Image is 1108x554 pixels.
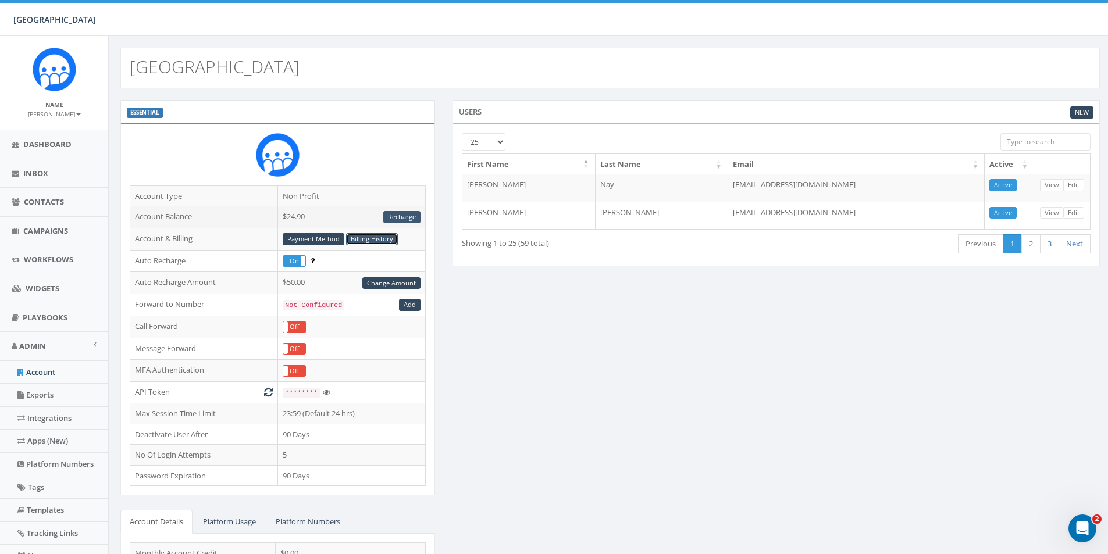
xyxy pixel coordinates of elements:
[596,154,728,174] th: Last Name: activate to sort column ascending
[28,108,81,119] a: [PERSON_NAME]
[283,256,305,267] label: On
[194,510,265,534] a: Platform Usage
[1040,179,1064,191] a: View
[266,510,350,534] a: Platform Numbers
[278,445,426,466] td: 5
[264,388,273,396] i: Generate New Token
[130,360,278,382] td: MFA Authentication
[130,465,278,486] td: Password Expiration
[130,228,278,250] td: Account & Billing
[28,110,81,118] small: [PERSON_NAME]
[989,179,1017,191] a: Active
[1003,234,1022,253] a: 1
[130,403,278,424] td: Max Session Time Limit
[462,233,714,249] div: Showing 1 to 25 (59 total)
[130,382,278,403] td: API Token
[278,185,426,206] td: Non Profit
[1070,106,1093,119] a: New
[23,312,67,323] span: Playbooks
[462,154,595,174] th: First Name: activate to sort column descending
[130,445,278,466] td: No Of Login Attempts
[130,250,278,272] td: Auto Recharge
[1040,234,1059,253] a: 3
[1063,207,1084,219] a: Edit
[278,465,426,486] td: 90 Days
[130,338,278,360] td: Message Forward
[728,154,985,174] th: Email: activate to sort column ascending
[728,174,985,202] td: [EMAIL_ADDRESS][DOMAIN_NAME]
[958,234,1003,253] a: Previous
[283,300,344,310] code: Not Configured
[453,100,1100,123] div: Users
[283,344,305,355] label: Off
[278,272,426,294] td: $50.00
[33,48,76,91] img: Rally_Corp_Icon.png
[23,168,48,178] span: Inbox
[283,321,305,333] label: Off
[45,101,63,109] small: Name
[1000,133,1091,151] input: Type to search
[283,366,305,377] label: Off
[596,202,728,230] td: [PERSON_NAME]
[13,14,96,25] span: [GEOGRAPHIC_DATA]
[283,321,306,333] div: OnOff
[383,211,421,223] a: Recharge
[127,108,163,118] label: ESSENTIAL
[278,403,426,424] td: 23:59 (Default 24 hrs)
[728,202,985,230] td: [EMAIL_ADDRESS][DOMAIN_NAME]
[989,207,1017,219] a: Active
[130,294,278,316] td: Forward to Number
[130,57,300,76] h2: [GEOGRAPHIC_DATA]
[399,299,421,311] a: Add
[1059,234,1091,253] a: Next
[278,424,426,445] td: 90 Days
[346,233,398,245] a: Billing History
[283,343,306,355] div: OnOff
[24,196,64,207] span: Contacts
[256,133,300,177] img: Rally_Corp_Icon.png
[23,226,68,236] span: Campaigns
[283,233,344,245] a: Payment Method
[985,154,1034,174] th: Active: activate to sort column ascending
[24,254,73,265] span: Workflows
[462,174,595,202] td: [PERSON_NAME]
[596,174,728,202] td: Nay
[120,510,193,534] a: Account Details
[362,277,421,289] a: Change Amount
[23,139,72,149] span: Dashboard
[130,316,278,338] td: Call Forward
[283,255,306,267] div: OnOff
[130,206,278,228] td: Account Balance
[462,202,595,230] td: [PERSON_NAME]
[311,255,315,266] span: Enable to prevent campaign failure.
[1063,179,1084,191] a: Edit
[130,424,278,445] td: Deactivate User After
[1068,514,1096,542] iframe: Intercom live chat
[1021,234,1041,253] a: 2
[1040,207,1064,219] a: View
[278,206,426,228] td: $24.90
[130,185,278,206] td: Account Type
[26,283,59,294] span: Widgets
[283,365,306,377] div: OnOff
[130,272,278,294] td: Auto Recharge Amount
[1092,514,1102,524] span: 2
[19,341,46,351] span: Admin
